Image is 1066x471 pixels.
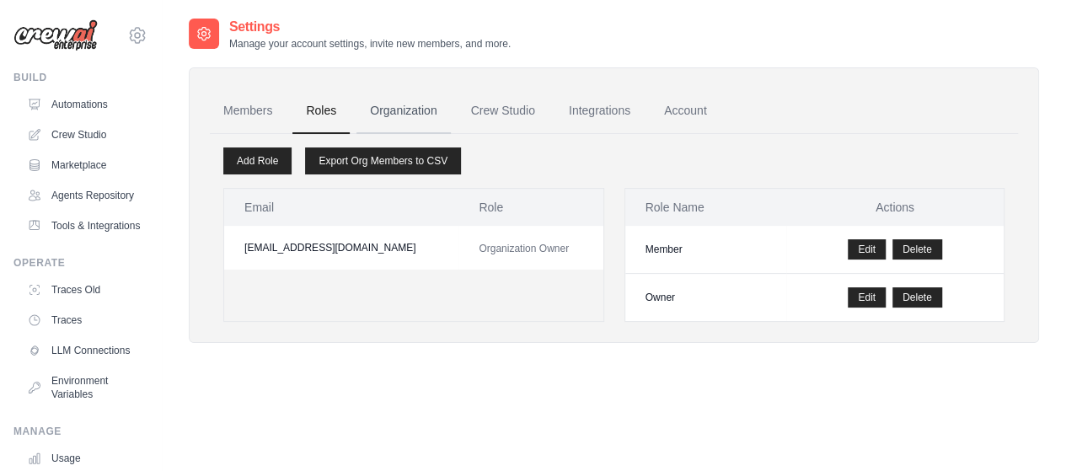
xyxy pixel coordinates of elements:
a: Add Role [223,147,292,174]
div: Operate [13,256,147,270]
button: Delete [892,239,942,260]
a: Marketplace [20,152,147,179]
th: Role Name [625,189,786,226]
th: Email [224,189,458,226]
a: Tools & Integrations [20,212,147,239]
a: Account [651,88,720,134]
th: Actions [786,189,1004,226]
a: Integrations [555,88,644,134]
a: Crew Studio [458,88,549,134]
div: Build [13,71,147,84]
a: Edit [848,239,886,260]
button: Delete [892,287,942,308]
a: Crew Studio [20,121,147,148]
a: Automations [20,91,147,118]
span: Organization Owner [479,243,569,254]
a: Members [210,88,286,134]
div: Manage [13,425,147,438]
a: LLM Connections [20,337,147,364]
td: Member [625,226,786,274]
a: Traces [20,307,147,334]
a: Agents Repository [20,182,147,209]
a: Roles [292,88,350,134]
h2: Settings [229,17,511,37]
a: Export Org Members to CSV [305,147,461,174]
a: Environment Variables [20,367,147,408]
img: Logo [13,19,98,51]
a: Traces Old [20,276,147,303]
p: Manage your account settings, invite new members, and more. [229,37,511,51]
td: [EMAIL_ADDRESS][DOMAIN_NAME] [224,226,458,270]
a: Organization [356,88,450,134]
td: Owner [625,274,786,322]
a: Edit [848,287,886,308]
th: Role [458,189,603,226]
